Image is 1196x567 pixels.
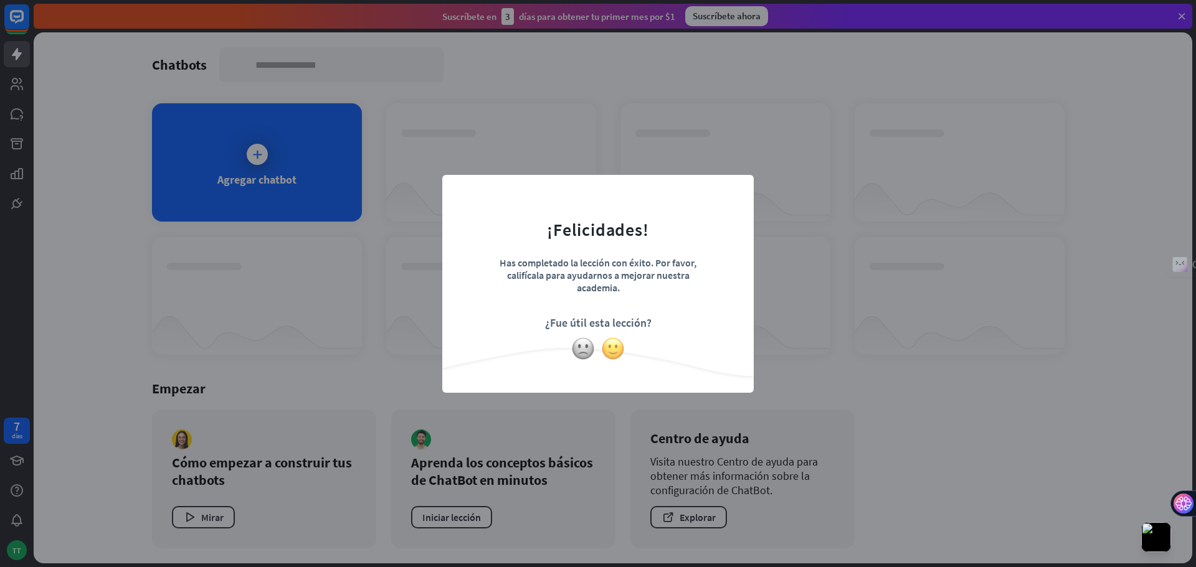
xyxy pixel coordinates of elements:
img: cara ligeramente fruncida [571,337,595,360]
font: ¡Felicidades! [547,218,648,241]
font: Has completado la lección con éxito. Por favor, califícala para ayudarnos a mejorar nuestra acade... [500,256,696,294]
button: Abrir el widget de chat LiveChat [10,5,47,42]
font: ¿Fue útil esta lección? [545,316,652,330]
img: cara ligeramente sonriente [601,337,625,360]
